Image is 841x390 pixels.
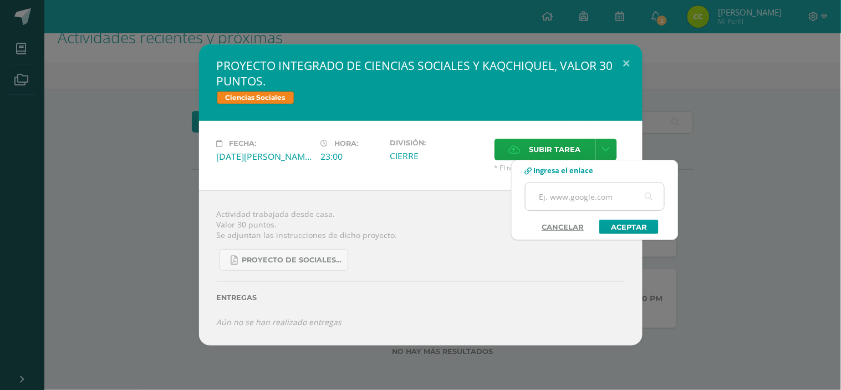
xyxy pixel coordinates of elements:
[220,249,348,271] a: Proyecto de Sociales y Kaqchikel_3ra. Unidad (1).pdf
[217,91,294,104] span: Ciencias Sociales
[217,293,625,302] label: Entregas
[611,44,643,82] button: Close (Esc)
[526,183,664,210] input: Ej. www.google.com
[495,163,625,173] span: * El tamaño máximo permitido es 50 MB
[534,165,594,175] span: Ingresa el enlace
[390,139,486,147] label: División:
[230,139,257,148] span: Fecha:
[217,317,342,327] i: Aún no se han realizado entregas
[599,220,659,234] a: Aceptar
[199,190,643,345] div: Actividad trabajada desde casa. Valor 30 puntos. Se adjuntan las instrucciones de dicho proyecto.
[390,150,486,162] div: CIERRE
[321,150,381,163] div: 23:00
[217,150,312,163] div: [DATE][PERSON_NAME]
[335,139,359,148] span: Hora:
[242,256,342,265] span: Proyecto de Sociales y Kaqchikel_3ra. Unidad (1).pdf
[217,58,625,89] h2: PROYECTO INTEGRADO DE CIENCIAS SOCIALES Y KAQCHIQUEL, VALOR 30 PUNTOS.
[529,139,581,160] span: Subir tarea
[531,220,595,234] a: Cancelar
